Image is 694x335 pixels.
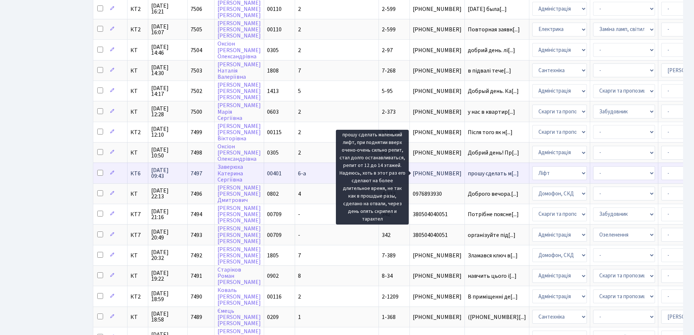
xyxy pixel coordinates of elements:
span: 2 [298,5,301,13]
span: 7-268 [382,67,396,75]
span: Повторная заявк[...] [468,26,520,34]
span: [DATE] 21:16 [151,209,184,220]
span: КТ [130,88,145,94]
span: 7489 [191,313,202,321]
span: [PHONE_NUMBER] [413,171,462,176]
span: 2 [298,128,301,136]
span: [PHONE_NUMBER] [413,47,462,53]
span: 7497 [191,170,202,178]
span: прошу сделать м[...] [468,170,519,178]
span: 7 [298,252,301,260]
span: 0209 [267,313,279,321]
span: КТ [130,68,145,74]
span: 2-373 [382,108,396,116]
a: [PERSON_NAME][PERSON_NAME][PERSON_NAME] [217,81,261,101]
span: 2-1209 [382,293,399,301]
span: 7491 [191,272,202,280]
span: 0305 [267,149,279,157]
span: 00115 [267,128,282,136]
span: КТ [130,109,145,115]
span: 7 [298,67,301,75]
span: 7494 [191,210,202,218]
a: [PERSON_NAME][PERSON_NAME]Вікторівна [217,122,261,143]
span: [DATE] 18:59 [151,291,184,302]
span: [PHONE_NUMBER] [413,129,462,135]
a: Ємець[PERSON_NAME][PERSON_NAME] [217,307,261,327]
span: КТ2 [130,294,145,300]
span: 7506 [191,5,202,13]
span: КТ7 [130,232,145,238]
span: Добрый день. Ка[...] [468,87,519,95]
a: [PERSON_NAME][PERSON_NAME][PERSON_NAME] [217,225,261,245]
span: 8-34 [382,272,393,280]
span: 6-а [298,170,306,178]
span: [PHONE_NUMBER] [413,294,462,300]
span: [DATE] 14:46 [151,44,184,56]
span: добрий день. лі[...] [468,46,515,54]
span: у нас в квартир[...] [468,108,515,116]
a: СтаріковРоман[PERSON_NAME] [217,266,261,286]
span: 00709 [267,210,282,218]
span: 0305 [267,46,279,54]
span: Зламався ключ в[...] [468,252,518,260]
a: [PERSON_NAME][PERSON_NAME]Дмитрович [217,184,261,204]
span: КТ [130,253,145,258]
a: Оксіон[PERSON_NAME]Олександрівна [217,40,261,61]
span: 00116 [267,293,282,301]
span: Потрібне поясне[...] [468,210,519,218]
span: КТ [130,191,145,197]
a: [PERSON_NAME][PERSON_NAME][PERSON_NAME] [217,245,261,266]
span: 2-97 [382,46,393,54]
span: - [298,231,300,239]
span: 7502 [191,87,202,95]
span: 1805 [267,252,279,260]
span: КТ [130,150,145,156]
span: 1808 [267,67,279,75]
a: [PERSON_NAME][PERSON_NAME][PERSON_NAME] [217,204,261,225]
span: КТ7 [130,211,145,217]
span: [DATE] 16:07 [151,24,184,35]
span: КТ [130,273,145,279]
span: 7498 [191,149,202,157]
span: [PHONE_NUMBER] [413,273,462,279]
span: КТ2 [130,129,145,135]
span: 4 [298,190,301,198]
span: [DATE] 09:43 [151,167,184,179]
span: ([PHONE_NUMBER][...] [468,313,526,321]
span: 00709 [267,231,282,239]
span: 1-368 [382,313,396,321]
span: [DATE] 20:32 [151,249,184,261]
a: [PERSON_NAME][PERSON_NAME][PERSON_NAME] [217,19,261,40]
span: 00401 [267,170,282,178]
span: КТ [130,47,145,53]
a: Коваль[PERSON_NAME][PERSON_NAME] [217,287,261,307]
span: 2-599 [382,26,396,34]
span: [PHONE_NUMBER] [413,6,462,12]
span: [DATE] 16:21 [151,3,184,15]
span: [DATE] 18:58 [151,311,184,323]
span: 342 [382,231,391,239]
span: [PHONE_NUMBER] [413,314,462,320]
span: 2-1020 [382,128,399,136]
span: В приміщенні де[...] [468,293,518,301]
span: організуйте під[...] [468,231,515,239]
span: 00110 [267,26,282,34]
span: 0802 [267,190,279,198]
span: [PHONE_NUMBER] [413,68,462,74]
span: [PHONE_NUMBER] [413,88,462,94]
span: 8 [298,272,301,280]
span: [PHONE_NUMBER] [413,27,462,32]
span: 7500 [191,108,202,116]
span: Після того як н[...] [468,128,513,136]
span: 7505 [191,26,202,34]
span: 0603 [267,108,279,116]
span: [PHONE_NUMBER] [413,150,462,156]
span: 7496 [191,190,202,198]
span: [DATE] была[...] [468,5,507,13]
span: 380504040051 [413,232,462,238]
span: 5 [298,87,301,95]
span: 2 [298,149,301,157]
span: в підвалі тече[...] [468,67,511,75]
span: [PHONE_NUMBER] [413,109,462,115]
span: - [298,210,300,218]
